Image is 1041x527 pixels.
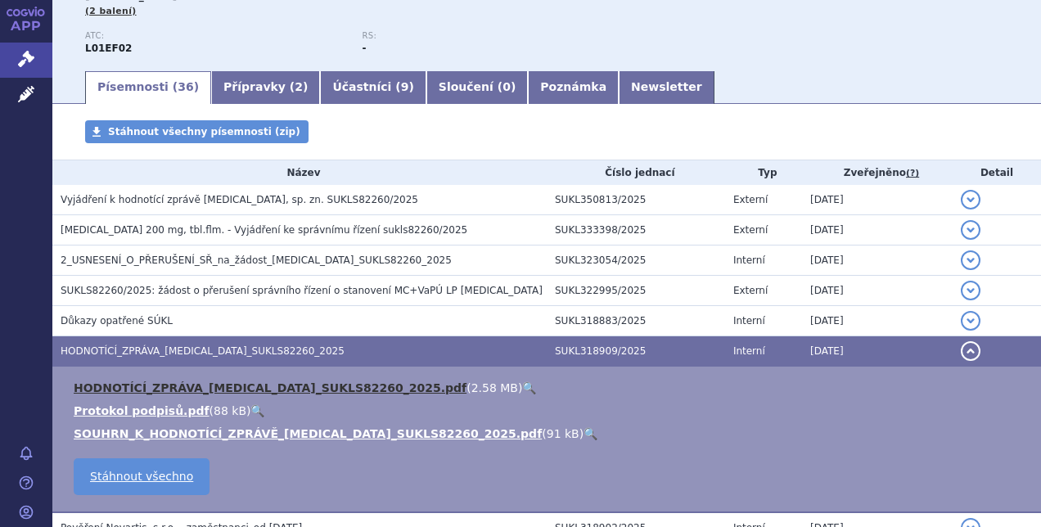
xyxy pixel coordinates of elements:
li: ( ) [74,380,1025,396]
a: 🔍 [522,381,536,394]
a: Písemnosti (36) [85,71,211,104]
a: Stáhnout všechny písemnosti (zip) [85,120,309,143]
a: Newsletter [619,71,714,104]
td: SUKL350813/2025 [547,185,725,215]
a: SOUHRN_K_HODNOTÍCÍ_ZPRÁVĚ_[MEDICAL_DATA]_SUKLS82260_2025.pdf [74,427,542,440]
span: 2.58 MB [471,381,518,394]
a: 🔍 [250,404,264,417]
strong: RIBOCIKLIB [85,43,132,54]
span: Stáhnout všechny písemnosti (zip) [108,126,300,137]
span: Interní [733,254,765,266]
p: ATC: [85,31,345,41]
span: Důkazy opatřené SÚKL [61,315,173,327]
td: [DATE] [802,306,953,336]
li: ( ) [74,426,1025,442]
td: [DATE] [802,276,953,306]
span: Vyjádření k hodnotící zprávě KISQALI, sp. zn. SUKLS82260/2025 [61,194,418,205]
p: RS: [362,31,622,41]
a: Účastníci (9) [320,71,426,104]
td: [DATE] [802,215,953,245]
button: detail [961,341,980,361]
span: HODNOTÍCÍ_ZPRÁVA_KISQALI_SUKLS82260_2025 [61,345,345,357]
td: SUKL318883/2025 [547,306,725,336]
span: Externí [733,194,768,205]
td: SUKL323054/2025 [547,245,725,276]
td: SUKL322995/2025 [547,276,725,306]
a: Stáhnout všechno [74,458,210,495]
th: Typ [725,160,802,185]
button: detail [961,281,980,300]
span: KISQALI 200 mg, tbl.flm. - Vyjádření ke správnímu řízení sukls82260/2025 [61,224,467,236]
th: Zveřejněno [802,160,953,185]
button: detail [961,250,980,270]
span: 91 kB [547,427,579,440]
a: Přípravky (2) [211,71,320,104]
li: ( ) [74,403,1025,419]
td: [DATE] [802,245,953,276]
span: Interní [733,315,765,327]
strong: - [362,43,366,54]
th: Číslo jednací [547,160,725,185]
th: Název [52,160,547,185]
span: 9 [401,80,409,93]
span: SUKLS82260/2025: žádost o přerušení správního řízení o stanovení MC+VaPÚ LP Kisqali [61,285,543,296]
a: Protokol podpisů.pdf [74,404,210,417]
td: [DATE] [802,185,953,215]
a: 🔍 [584,427,597,440]
span: Interní [733,345,765,357]
a: HODNOTÍCÍ_ZPRÁVA_[MEDICAL_DATA]_SUKLS82260_2025.pdf [74,381,466,394]
span: 88 kB [214,404,246,417]
span: 2 [295,80,303,93]
span: (2 balení) [85,6,137,16]
span: 36 [178,80,193,93]
button: detail [961,311,980,331]
a: Poznámka [528,71,619,104]
a: Sloučení (0) [426,71,528,104]
span: 2_USNESENÍ_O_PŘERUŠENÍ_SŘ_na_žádost_KISQALI_SUKLS82260_2025 [61,254,452,266]
td: SUKL318909/2025 [547,336,725,367]
td: SUKL333398/2025 [547,215,725,245]
span: Externí [733,224,768,236]
abbr: (?) [906,168,919,179]
td: [DATE] [802,336,953,367]
th: Detail [953,160,1041,185]
button: detail [961,220,980,240]
span: 0 [502,80,511,93]
button: detail [961,190,980,209]
span: Externí [733,285,768,296]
